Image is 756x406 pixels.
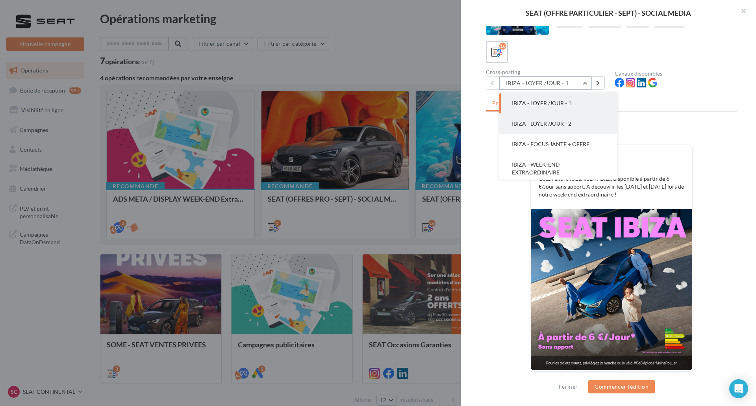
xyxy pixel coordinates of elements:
div: SEAT (OFFRE PARTICULIER - SEPT) - SOCIAL MEDIA [473,9,743,17]
div: Open Intercom Messenger [729,379,748,398]
div: Canaux disponibles [615,71,737,76]
span: IBIZA - LOYER /JOUR - 1 [512,100,571,106]
button: Commencer l'édition [588,380,655,393]
div: Cross-posting [486,69,608,75]
span: IBIZA - LOYER /JOUR - 2 [512,120,571,127]
div: La prévisualisation est non-contractuelle [530,371,693,381]
button: IBIZA - FOCUS JANTE + OFFRE [499,134,617,154]
button: IBIZA - LOYER /JOUR - 1 [499,93,617,113]
span: IBIZA - FOCUS JANTE + OFFRE [512,141,589,147]
button: IBIZA - LOYER /JOUR - 1 [499,76,591,90]
button: IBIZA - WEEK-END EXTRAORDINAIRE [499,154,617,183]
button: IBIZA - LOYER /JOUR - 2 [499,113,617,134]
p: Osez l’allure Ibiza. #SEATIbiza, disponible à partir de 6 €/Jour sans apport. À découvrir les [DA... [539,175,684,198]
span: IBIZA - WEEK-END EXTRAORDINAIRE [512,161,560,176]
button: Fermer [556,382,581,391]
div: 16 [499,43,506,50]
